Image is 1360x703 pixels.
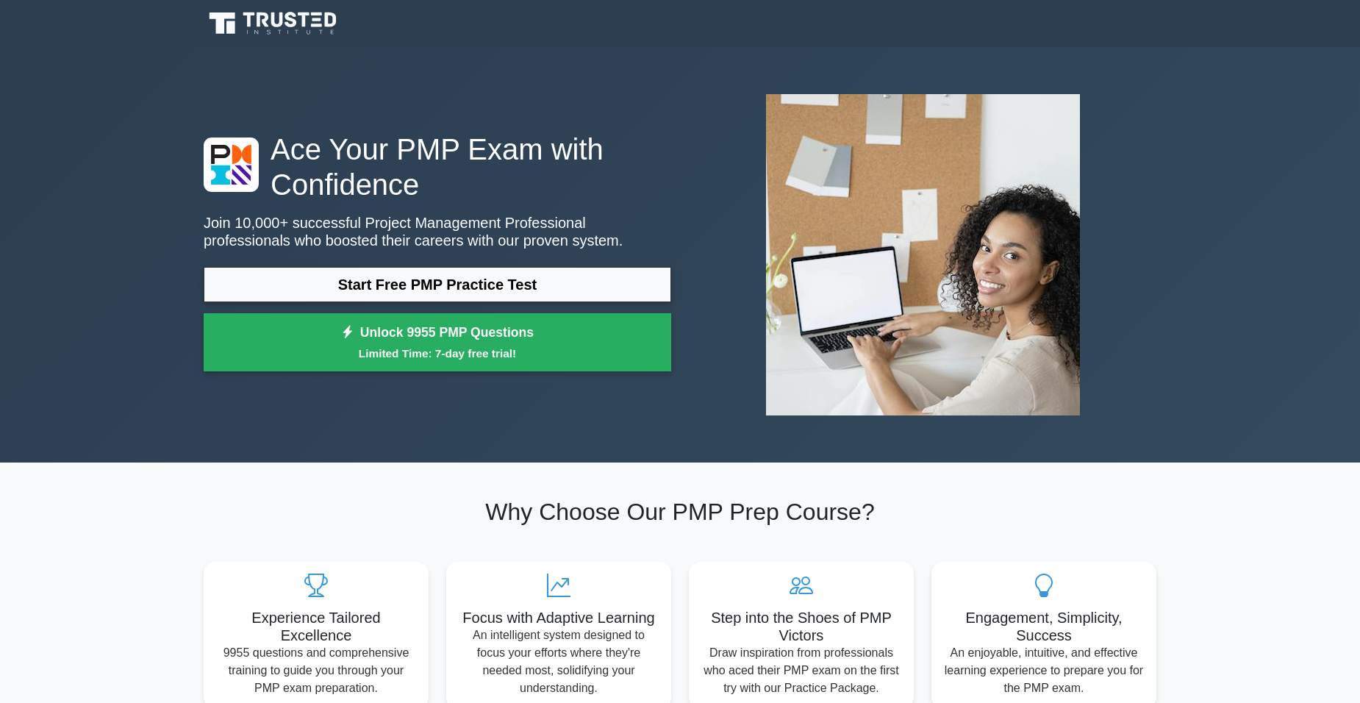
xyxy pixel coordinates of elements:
[458,609,659,627] h5: Focus with Adaptive Learning
[204,498,1156,526] h2: Why Choose Our PMP Prep Course?
[204,214,671,249] p: Join 10,000+ successful Project Management Professional professionals who boosted their careers w...
[222,345,653,362] small: Limited Time: 7-day free trial!
[943,609,1145,644] h5: Engagement, Simplicity, Success
[204,313,671,372] a: Unlock 9955 PMP QuestionsLimited Time: 7-day free trial!
[215,609,417,644] h5: Experience Tailored Excellence
[701,609,902,644] h5: Step into the Shoes of PMP Victors
[458,627,659,697] p: An intelligent system designed to focus your efforts where they're needed most, solidifying your ...
[215,644,417,697] p: 9955 questions and comprehensive training to guide you through your PMP exam preparation.
[943,644,1145,697] p: An enjoyable, intuitive, and effective learning experience to prepare you for the PMP exam.
[204,132,671,202] h1: Ace Your PMP Exam with Confidence
[701,644,902,697] p: Draw inspiration from professionals who aced their PMP exam on the first try with our Practice Pa...
[204,267,671,302] a: Start Free PMP Practice Test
